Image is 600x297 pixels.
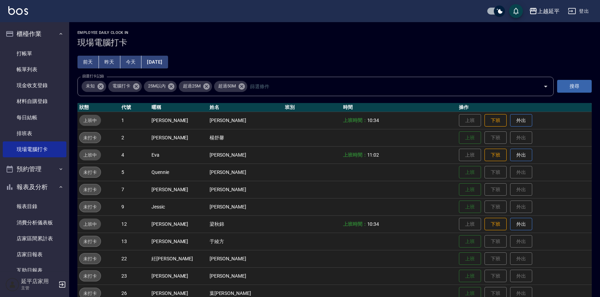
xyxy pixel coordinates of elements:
button: 外出 [510,114,532,127]
td: 楊舒馨 [208,129,283,146]
a: 店家區間累計表 [3,231,66,247]
th: 時間 [341,103,457,112]
span: 未打卡 [80,290,101,297]
td: 22 [120,250,150,267]
button: 報表及分析 [3,178,66,196]
label: 篩選打卡記錄 [82,74,104,79]
td: 9 [120,198,150,215]
td: [PERSON_NAME] [150,181,208,198]
span: 未打卡 [80,255,101,262]
span: 未知 [82,83,99,90]
a: 互助日報表 [3,262,66,278]
td: 1 [120,112,150,129]
span: 11:02 [367,152,379,158]
h3: 現場電腦打卡 [77,38,592,47]
div: 超過50M [214,81,247,92]
img: Logo [8,6,28,15]
button: 上越延平 [526,4,562,18]
button: 上班 [459,270,481,282]
span: 電腦打卡 [108,83,135,90]
td: [PERSON_NAME] [150,267,208,285]
button: 昨天 [99,56,120,68]
div: 超過25M [179,81,212,92]
button: 登出 [565,5,592,18]
td: [PERSON_NAME] [208,267,283,285]
span: 上班中 [79,221,101,228]
button: 外出 [510,218,532,231]
button: 上班 [459,166,481,179]
b: 上班時間： [343,118,367,123]
b: 上班時間： [343,221,367,227]
button: 上班 [459,131,481,144]
input: 篩選條件 [248,80,531,92]
button: Open [540,81,551,92]
span: 未打卡 [80,134,101,141]
button: 櫃檯作業 [3,25,66,43]
span: 未打卡 [80,272,101,280]
div: 上越延平 [537,7,560,16]
td: Jessic [150,198,208,215]
a: 現金收支登錄 [3,77,66,93]
td: [PERSON_NAME] [208,112,283,129]
th: 班別 [283,103,341,112]
th: 代號 [120,103,150,112]
td: 7 [120,181,150,198]
td: 梁秋錦 [208,215,283,233]
td: 紝[PERSON_NAME] [150,250,208,267]
span: 25M以內 [144,83,170,90]
td: [PERSON_NAME] [150,215,208,233]
a: 每日結帳 [3,110,66,126]
button: 上班 [459,252,481,265]
div: 25M以內 [144,81,177,92]
h2: Employee Daily Clock In [77,30,592,35]
td: 23 [120,267,150,285]
p: 主管 [21,285,56,291]
th: 姓名 [208,103,283,112]
span: 上班中 [79,151,101,159]
span: 未打卡 [80,186,101,193]
td: 于綾方 [208,233,283,250]
h5: 延平店家用 [21,278,56,285]
td: [PERSON_NAME] [208,164,283,181]
button: save [509,4,523,18]
button: 下班 [484,149,507,161]
button: 上班 [459,201,481,213]
img: Person [6,278,19,291]
td: [PERSON_NAME] [208,146,283,164]
button: 下班 [484,218,507,231]
button: 上班 [459,235,481,248]
a: 現場電腦打卡 [3,141,66,157]
span: 10:34 [367,118,379,123]
a: 消費分析儀表板 [3,215,66,231]
td: Quennie [150,164,208,181]
span: 上班中 [79,117,101,124]
a: 打帳單 [3,46,66,62]
td: 13 [120,233,150,250]
a: 材料自購登錄 [3,93,66,109]
button: [DATE] [141,56,168,68]
button: 預約管理 [3,160,66,178]
button: 今天 [120,56,142,68]
button: 下班 [484,114,507,127]
span: 未打卡 [80,203,101,211]
div: 電腦打卡 [108,81,142,92]
b: 上班時間： [343,152,367,158]
span: 超過25M [179,83,205,90]
button: 外出 [510,149,532,161]
td: [PERSON_NAME] [150,233,208,250]
td: [PERSON_NAME] [150,129,208,146]
span: 超過50M [214,83,240,90]
button: 搜尋 [557,80,592,93]
button: 前天 [77,56,99,68]
a: 報表目錄 [3,198,66,214]
a: 店家日報表 [3,247,66,262]
td: 2 [120,129,150,146]
a: 帳單列表 [3,62,66,77]
td: [PERSON_NAME] [150,112,208,129]
td: [PERSON_NAME] [208,250,283,267]
a: 排班表 [3,126,66,141]
th: 操作 [457,103,592,112]
div: 未知 [82,81,106,92]
span: 10:34 [367,221,379,227]
span: 未打卡 [80,238,101,245]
